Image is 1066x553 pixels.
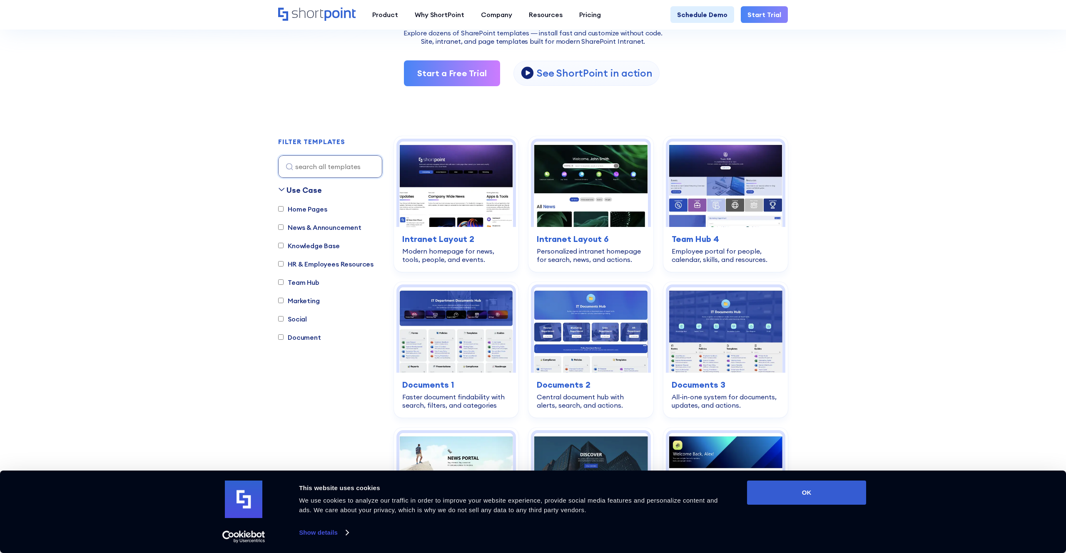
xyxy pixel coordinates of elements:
img: logo [225,481,262,518]
img: News Portal 3 – SharePoint Newsletter Template: Company news hub for updates, events, and stories. [399,433,513,518]
div: Pricing [579,10,601,20]
a: Documents 3 – Document Management System Template: All-in-one system for documents, updates, and ... [663,282,788,418]
img: Intranet Layout 2 – SharePoint Homepage Design: Modern homepage for news, tools, people, and events. [399,142,513,227]
div: Faster document findability with search, filters, and categories [402,393,510,409]
a: Resources [521,6,571,23]
h2: Site, intranet, and page templates built for modern SharePoint Intranet. [278,38,788,45]
img: Documents 2 – Document Management Template: Central document hub with alerts, search, and actions. [534,287,648,373]
input: Marketing [278,298,284,303]
input: Document [278,334,284,340]
a: Start Trial [741,6,788,23]
input: search all templates [278,155,382,178]
a: Documents 2 – Document Management Template: Central document hub with alerts, search, and actions... [528,282,653,418]
h3: Documents 1 [402,379,510,391]
img: Documents 3 – Document Management System Template: All-in-one system for documents, updates, and ... [669,287,782,373]
input: Team Hub [278,279,284,285]
img: Documents 1 – SharePoint Document Library Template: Faster document findability with search, filt... [399,287,513,373]
button: OK [747,481,866,505]
label: Team Hub [278,277,319,287]
a: Product [364,6,406,23]
a: Intranet Layout 6 – SharePoint Homepage Design: Personalized intranet homepage for search, news, ... [528,136,653,272]
h3: Intranet Layout 6 [537,233,645,245]
label: Marketing [278,296,320,306]
a: Schedule Demo [670,6,734,23]
h3: Documents 2 [537,379,645,391]
div: This website uses cookies [299,483,728,493]
img: Team Hub 4 – SharePoint Employee Portal Template: Employee portal for people, calendar, skills, a... [669,142,782,227]
a: Home [278,7,356,22]
a: Team Hub 4 – SharePoint Employee Portal Template: Employee portal for people, calendar, skills, a... [663,136,788,272]
div: FILTER TEMPLATES [278,138,345,145]
a: Intranet Layout 2 – SharePoint Homepage Design: Modern homepage for news, tools, people, and even... [394,136,518,272]
div: Resources [529,10,563,20]
label: Social [278,314,307,324]
h3: Intranet Layout 2 [402,233,510,245]
span: We use cookies to analyze our traffic in order to improve your website experience, provide social... [299,497,718,513]
a: Start a Free Trial [404,60,500,86]
label: HR & Employees Resources [278,259,374,269]
img: News Portal 5 – Intranet Company News Template: Company news hub with events, projects, and stories. [669,433,782,518]
h3: Documents 3 [672,379,780,391]
input: HR & Employees Resources [278,261,284,267]
input: News & Announcement [278,224,284,230]
a: Why ShortPoint [406,6,473,23]
a: Show details [299,526,348,539]
div: All-in-one system for documents, updates, and actions. [672,393,780,409]
img: Intranet Layout 6 – SharePoint Homepage Design: Personalized intranet homepage for search, news, ... [534,142,648,227]
div: Modern homepage for news, tools, people, and events. [402,247,510,264]
div: Company [481,10,512,20]
label: News & Announcement [278,222,361,232]
div: Personalized intranet homepage for search, news, and actions. [537,247,645,264]
a: Documents 1 – SharePoint Document Library Template: Faster document findability with search, filt... [394,282,518,418]
div: Central document hub with alerts, search, and actions. [537,393,645,409]
div: Product [372,10,398,20]
a: Usercentrics Cookiebot - opens in a new window [207,531,280,543]
label: Document [278,332,321,342]
input: Knowledge Base [278,243,284,248]
a: Company [473,6,521,23]
div: Employee portal for people, calendar, skills, and resources. [672,247,780,264]
input: Home Pages [278,206,284,212]
label: Home Pages [278,204,327,214]
p: See ShortPoint in action [537,67,652,80]
h3: Team Hub 4 [672,233,780,245]
iframe: Chat Widget [916,456,1066,553]
div: Why ShortPoint [415,10,464,20]
input: Social [278,316,284,321]
p: Explore dozens of SharePoint templates — install fast and customize without code. [278,28,788,38]
label: Knowledge Base [278,241,340,251]
img: News Portal 4 – Intranet Feed Template: Company feed for news, events, and department updates. [534,433,648,518]
a: open lightbox [513,61,659,86]
a: Pricing [571,6,609,23]
div: Use Case [286,184,322,196]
